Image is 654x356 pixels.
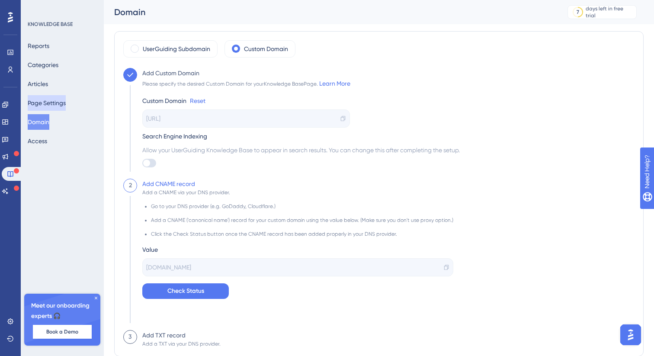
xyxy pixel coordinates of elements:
a: Reset [190,96,205,106]
span: [DOMAIN_NAME] [146,262,191,273]
iframe: UserGuiding AI Assistant Launcher [618,322,644,348]
button: Reports [28,38,49,54]
label: Custom Domain [244,44,288,54]
div: Please specify the desired Custom Domain for your Knowledge Base Page. [142,78,350,89]
div: 3 [128,332,132,342]
span: [URL] [146,113,160,124]
button: Categories [28,57,58,73]
li: Go to your DNS provider (e.g. GoDaddy, Cloudflare.) [151,203,453,217]
button: Access [28,133,47,149]
span: Allow your UserGuiding Knowledge Base to appear in search results. You can change this after comp... [142,145,460,155]
div: Add Custom Domain [142,68,199,78]
div: Add TXT record [142,330,186,340]
div: Domain [114,6,546,18]
button: Domain [28,114,49,130]
button: Page Settings [28,95,66,111]
button: Articles [28,76,48,92]
button: Book a Demo [33,325,92,339]
li: Add a CNAME ('canonical name') record for your custom domain using the value below. (Make sure yo... [151,217,453,231]
span: Need Help? [20,2,54,13]
span: Book a Demo [46,328,78,335]
a: Learn More [319,80,350,87]
span: Check Status [167,286,204,296]
div: Custom Domain [142,96,186,106]
div: days left in free trial [586,5,634,19]
span: Meet our onboarding experts 🎧 [31,301,93,321]
div: Value [142,244,453,255]
label: UserGuiding Subdomain [143,44,210,54]
li: Click the Check Status button once the CNAME record has been added properly in your DNS provider. [151,231,453,237]
div: Add CNAME record [142,179,195,189]
button: Check Status [142,283,229,299]
div: Add a TXT via your DNS provider. [142,340,221,347]
div: 2 [129,180,132,191]
div: Add a CNAME via your DNS provider. [142,189,230,196]
div: 7 [577,9,579,16]
div: Search Engine Indexing [142,131,460,141]
div: KNOWLEDGE BASE [28,21,73,28]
